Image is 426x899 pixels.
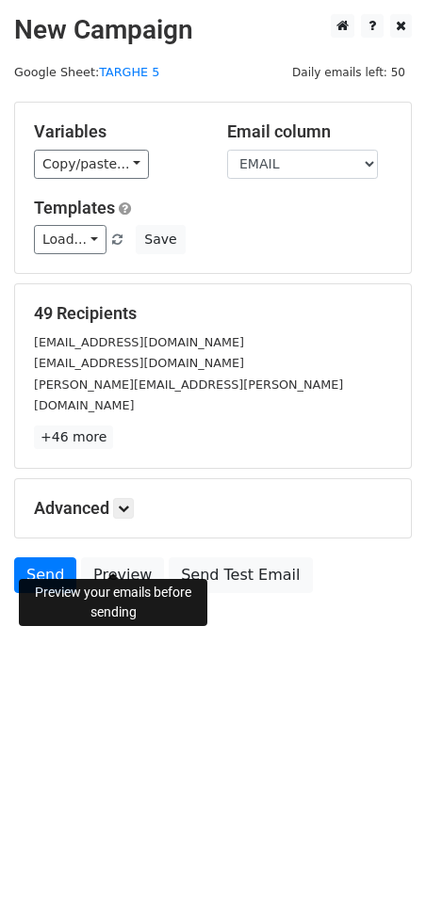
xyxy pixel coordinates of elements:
a: +46 more [34,425,113,449]
a: Send Test Email [169,557,312,593]
a: TARGHE 5 [99,65,159,79]
small: [EMAIL_ADDRESS][DOMAIN_NAME] [34,356,244,370]
a: Daily emails left: 50 [286,65,412,79]
button: Save [136,225,185,254]
small: [PERSON_NAME][EMAIL_ADDRESS][PERSON_NAME][DOMAIN_NAME] [34,377,343,413]
small: Google Sheet: [14,65,159,79]
a: Templates [34,198,115,217]
h5: Advanced [34,498,392,519]
a: Load... [34,225,106,254]
iframe: Chat Widget [332,809,426,899]
h5: Variables [34,121,199,142]
span: Daily emails left: 50 [286,62,412,83]
h5: 49 Recipients [34,303,392,324]
h5: Email column [227,121,392,142]
div: Preview your emails before sending [19,579,207,626]
small: [EMAIL_ADDRESS][DOMAIN_NAME] [34,335,244,349]
a: Send [14,557,76,593]
h2: New Campaign [14,14,412,46]
a: Copy/paste... [34,150,149,179]
div: Widget chat [332,809,426,899]
a: Preview [81,557,164,593]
